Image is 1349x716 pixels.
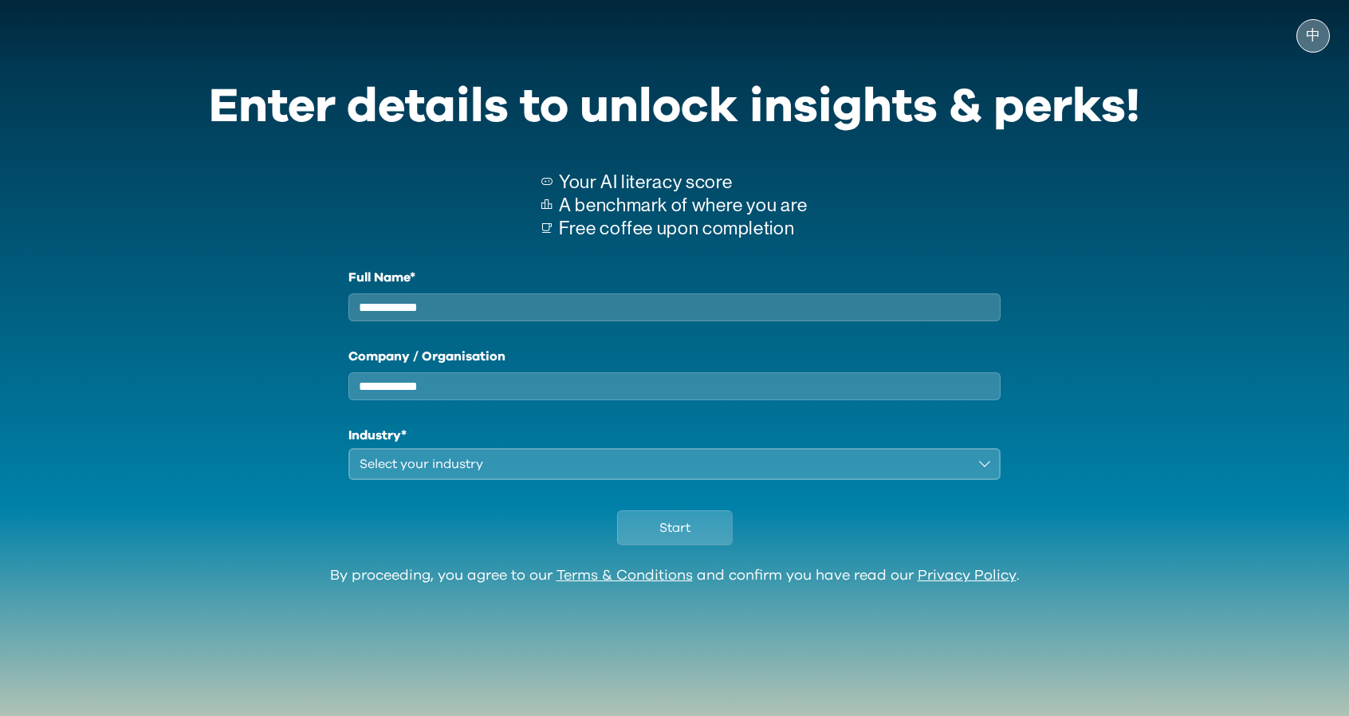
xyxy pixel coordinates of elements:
p: Free coffee upon completion [559,217,808,240]
span: Start [659,518,690,537]
div: Select your industry [360,454,967,474]
button: Start [617,510,733,545]
label: Company / Organisation [348,347,1001,366]
div: Enter details to unlock insights & perks! [209,69,1140,145]
span: 中 [1306,28,1320,44]
a: Privacy Policy [918,568,1017,583]
div: By proceeding, you agree to our and confirm you have read our . [330,568,1020,585]
h1: Industry* [348,426,1001,445]
p: A benchmark of where you are [559,194,808,217]
label: Full Name* [348,268,1001,287]
button: Select your industry [348,448,1001,480]
a: Terms & Conditions [557,568,693,583]
p: Your AI literacy score [559,171,808,194]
